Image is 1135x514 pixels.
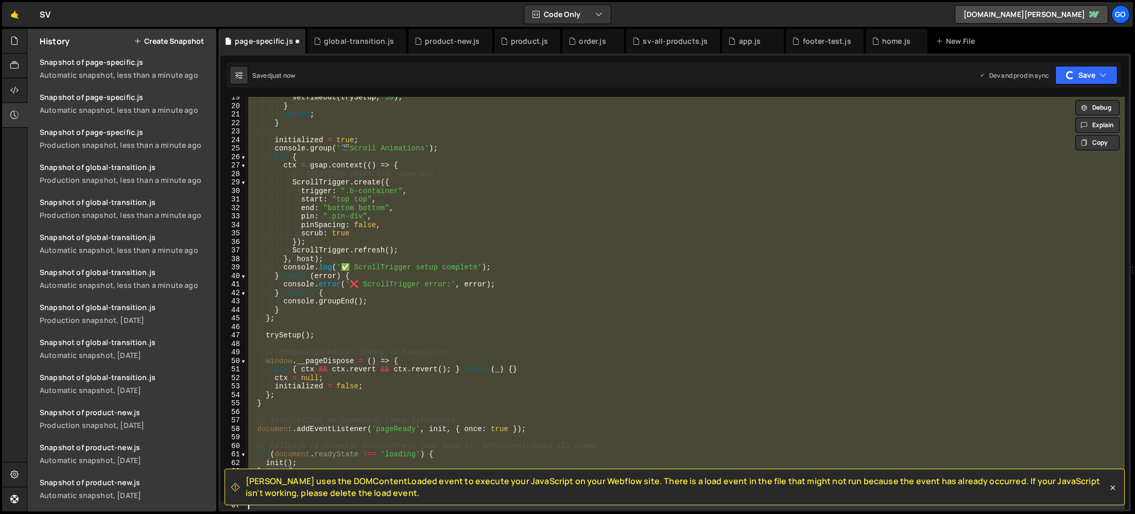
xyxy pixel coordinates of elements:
[220,391,247,400] div: 54
[220,102,247,111] div: 20
[220,161,247,170] div: 27
[220,178,247,187] div: 29
[220,416,247,425] div: 57
[33,121,216,156] a: Snapshot of page-specific.jsProduction snapshot, less than a minute ago
[220,280,247,289] div: 41
[33,471,216,506] a: Snapshot of product-new.js Automatic snapshot, [DATE]
[220,442,247,451] div: 60
[579,36,606,46] div: order.js
[2,2,27,27] a: 🤙
[220,408,247,417] div: 56
[220,467,247,476] div: 63
[40,175,210,185] div: Production snapshot, less than a minute ago
[425,36,479,46] div: product-new.js
[220,238,247,247] div: 36
[33,51,216,86] a: Snapshot of page-specific.jsAutomatic snapshot, less than a minute ago
[1111,5,1130,24] a: go
[40,372,210,382] div: Snapshot of global-transition.js
[40,280,210,290] div: Automatic snapshot, less than a minute ago
[1055,66,1117,84] button: Save
[40,302,210,312] div: Snapshot of global-transition.js
[936,36,979,46] div: New File
[33,331,216,366] a: Snapshot of global-transition.js Automatic snapshot, [DATE]
[40,337,210,347] div: Snapshot of global-transition.js
[134,37,204,45] button: Create Snapshot
[33,366,216,401] a: Snapshot of global-transition.js Automatic snapshot, [DATE]
[220,306,247,315] div: 44
[220,187,247,196] div: 30
[40,162,210,172] div: Snapshot of global-transition.js
[803,36,851,46] div: footer-test.js
[220,493,247,502] div: 66
[220,153,247,162] div: 26
[40,420,210,430] div: Production snapshot, [DATE]
[220,127,247,136] div: 23
[220,365,247,374] div: 51
[252,71,295,80] div: Saved
[40,92,210,102] div: Snapshot of page-specific.js
[40,105,210,115] div: Automatic snapshot, less than a minute ago
[1075,100,1120,115] button: Debug
[220,229,247,238] div: 35
[220,204,247,213] div: 32
[40,245,210,255] div: Automatic snapshot, less than a minute ago
[33,191,216,226] a: Snapshot of global-transition.jsProduction snapshot, less than a minute ago
[40,455,210,465] div: Automatic snapshot, [DATE]
[220,476,247,485] div: 64
[40,477,210,487] div: Snapshot of product-new.js
[220,340,247,349] div: 48
[40,407,210,417] div: Snapshot of product-new.js
[220,501,247,510] div: 67
[220,425,247,434] div: 58
[220,459,247,468] div: 62
[40,385,210,395] div: Automatic snapshot, [DATE]
[33,401,216,436] a: Snapshot of product-new.js Production snapshot, [DATE]
[220,297,247,306] div: 43
[40,197,210,207] div: Snapshot of global-transition.js
[220,484,247,493] div: 65
[220,246,247,255] div: 37
[979,71,1049,80] div: Dev and prod in sync
[220,433,247,442] div: 59
[220,144,247,153] div: 25
[40,350,210,360] div: Automatic snapshot, [DATE]
[220,119,247,128] div: 22
[220,272,247,281] div: 40
[220,255,247,264] div: 38
[33,226,216,261] a: Snapshot of global-transition.jsAutomatic snapshot, less than a minute ago
[40,315,210,325] div: Production snapshot, [DATE]
[271,71,295,80] div: just now
[220,170,247,179] div: 28
[220,263,247,272] div: 39
[955,5,1108,24] a: [DOMAIN_NAME][PERSON_NAME]
[40,36,70,47] h2: History
[220,289,247,298] div: 42
[40,57,210,67] div: Snapshot of page-specific.js
[40,140,210,150] div: Production snapshot, less than a minute ago
[33,296,216,331] a: Snapshot of global-transition.js Production snapshot, [DATE]
[220,136,247,145] div: 24
[40,490,210,500] div: Automatic snapshot, [DATE]
[33,156,216,191] a: Snapshot of global-transition.jsProduction snapshot, less than a minute ago
[1075,135,1120,150] button: Copy
[220,212,247,221] div: 33
[33,261,216,296] a: Snapshot of global-transition.jsAutomatic snapshot, less than a minute ago
[33,436,216,471] a: Snapshot of product-new.js Automatic snapshot, [DATE]
[220,357,247,366] div: 50
[739,36,761,46] div: app.js
[220,450,247,459] div: 61
[643,36,708,46] div: sv-all-products.js
[40,127,210,137] div: Snapshot of page-specific.js
[1075,117,1120,133] button: Explain
[40,232,210,242] div: Snapshot of global-transition.js
[40,70,210,80] div: Automatic snapshot, less than a minute ago
[220,382,247,391] div: 53
[220,93,247,102] div: 19
[235,36,293,46] div: page-specific.js
[882,36,910,46] div: home.js
[40,442,210,452] div: Snapshot of product-new.js
[220,195,247,204] div: 31
[220,314,247,323] div: 45
[220,110,247,119] div: 21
